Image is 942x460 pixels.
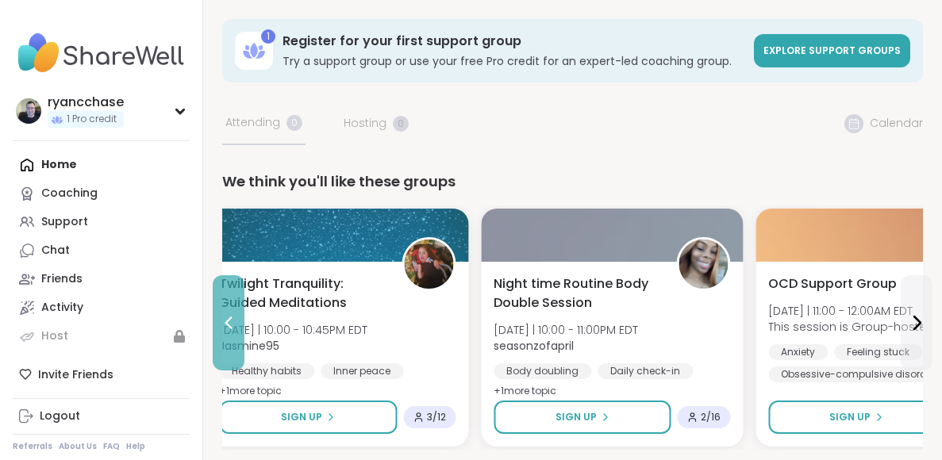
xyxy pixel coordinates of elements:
[754,34,910,67] a: Explore support groups
[67,113,117,126] span: 1 Pro credit
[321,363,403,379] div: Inner peace
[427,411,446,424] span: 3 / 12
[13,322,190,351] a: Host
[701,411,721,424] span: 2 / 16
[13,179,190,208] a: Coaching
[222,171,923,193] div: We think you'll like these groups
[768,303,934,319] span: [DATE] | 11:00 - 12:00AM EDT
[679,240,728,289] img: seasonzofapril
[48,94,124,111] div: ryancchase
[13,25,190,81] img: ShareWell Nav Logo
[768,344,828,360] div: Anxiety
[494,338,574,354] b: seasonzofapril
[219,338,279,354] b: Jasmine95
[494,322,638,338] span: [DATE] | 10:00 - 11:00PM EDT
[494,274,659,312] span: Night time Routine Body Double Session
[40,408,80,424] div: Logout
[829,410,871,424] span: Sign Up
[283,33,744,50] h3: Register for your first support group
[103,441,120,452] a: FAQ
[13,236,190,265] a: Chat
[494,401,671,434] button: Sign Up
[13,360,190,389] div: Invite Friends
[404,240,453,289] img: Jasmine95
[41,300,83,316] div: Activity
[281,410,322,424] span: Sign Up
[16,98,41,124] img: ryancchase
[219,363,314,379] div: Healthy habits
[41,328,68,344] div: Host
[219,401,397,434] button: Sign Up
[13,265,190,293] a: Friends
[41,243,70,259] div: Chat
[126,441,145,452] a: Help
[41,214,88,230] div: Support
[13,441,52,452] a: Referrals
[494,363,591,379] div: Body doubling
[598,363,693,379] div: Daily check-in
[219,274,384,312] span: Twilight Tranquility: Guided Meditations
[768,319,934,335] span: This session is Group-hosted
[41,186,98,201] div: Coaching
[13,402,190,431] a: Logout
[556,410,597,424] span: Sign Up
[59,441,97,452] a: About Us
[13,293,190,322] a: Activity
[41,271,83,287] div: Friends
[768,274,897,293] span: OCD Support Group
[283,53,744,69] h3: Try a support group or use your free Pro credit for an expert-led coaching group.
[261,29,275,44] div: 1
[13,208,190,236] a: Support
[763,44,901,57] span: Explore support groups
[834,344,922,360] div: Feeling stuck
[219,322,367,338] span: [DATE] | 10:00 - 10:45PM EDT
